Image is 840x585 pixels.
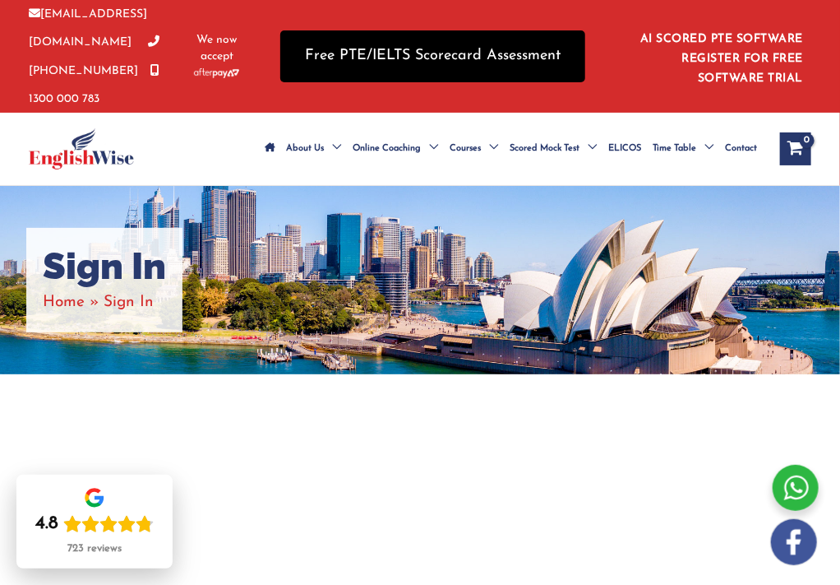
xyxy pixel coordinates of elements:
span: Menu Toggle [697,120,714,178]
a: View Shopping Cart, empty [780,132,811,165]
span: Menu Toggle [421,120,438,178]
img: cropped-ew-logo [29,128,134,169]
a: Scored Mock TestMenu Toggle [504,120,602,178]
a: 1300 000 783 [29,65,159,105]
span: About Us [286,120,324,178]
div: 723 reviews [67,542,122,555]
a: Online CoachingMenu Toggle [347,120,444,178]
a: [PHONE_NUMBER] [29,36,159,77]
div: 4.8 [35,513,58,536]
img: Afterpay-Logo [194,68,239,77]
span: Menu Toggle [579,120,597,178]
span: Time Table [653,120,697,178]
img: white-facebook.png [771,519,817,565]
a: Contact [720,120,764,178]
span: Sign In [104,295,154,310]
nav: Breadcrumbs [43,289,166,316]
h1: Sign In [43,244,166,289]
a: ELICOS [602,120,647,178]
div: Rating: 4.8 out of 5 [35,513,154,536]
nav: Site Navigation: Main Menu [259,120,764,178]
a: AI SCORED PTE SOFTWARE REGISTER FOR FREE SOFTWARE TRIAL [640,33,803,85]
aside: Header Widget 1 [618,20,811,93]
a: Home [43,295,85,310]
span: We now accept [194,32,239,65]
span: Contact [726,120,758,178]
a: Free PTE/IELTS Scorecard Assessment [280,30,585,82]
a: CoursesMenu Toggle [444,120,504,178]
span: Scored Mock Test [510,120,579,178]
span: Menu Toggle [481,120,498,178]
a: About UsMenu Toggle [280,120,347,178]
span: Menu Toggle [324,120,341,178]
span: ELICOS [608,120,641,178]
a: [EMAIL_ADDRESS][DOMAIN_NAME] [29,8,147,49]
a: Time TableMenu Toggle [647,120,720,178]
span: Online Coaching [353,120,421,178]
span: Courses [450,120,481,178]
